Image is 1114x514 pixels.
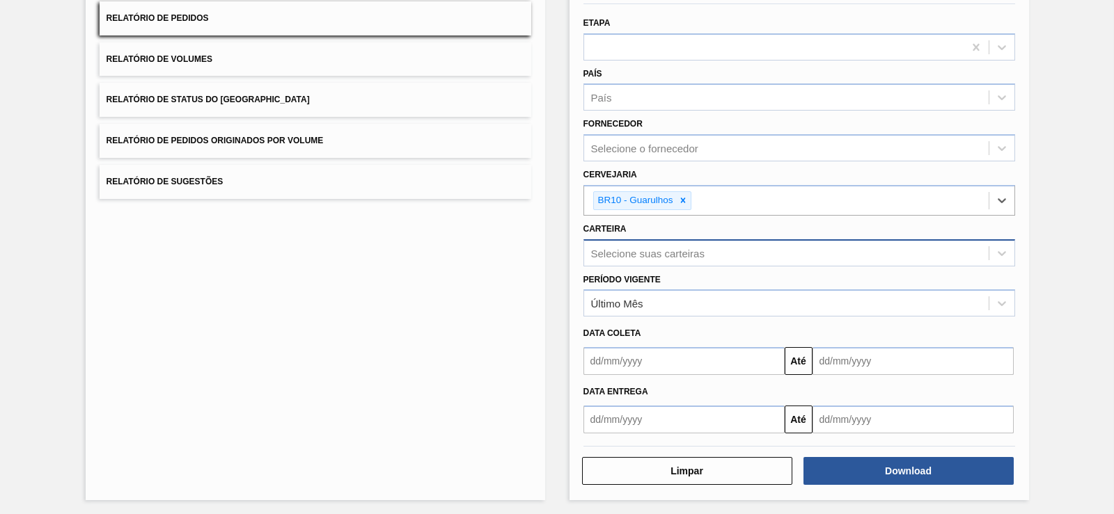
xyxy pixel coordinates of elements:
button: Relatório de Pedidos [100,1,531,35]
label: Cervejaria [583,170,637,179]
span: Data coleta [583,328,641,338]
button: Até [785,405,813,433]
label: Período Vigente [583,275,661,284]
button: Limpar [582,457,792,485]
span: Relatório de Sugestões [107,177,223,186]
label: País [583,69,602,79]
span: Data Entrega [583,387,648,396]
div: Selecione o fornecedor [591,143,698,154]
button: Relatório de Pedidos Originados por Volume [100,124,531,158]
div: BR10 - Guarulhos [594,192,675,209]
div: Selecione suas carteiras [591,247,705,259]
button: Relatório de Status do [GEOGRAPHIC_DATA] [100,83,531,117]
button: Até [785,347,813,375]
button: Relatório de Sugestões [100,165,531,199]
label: Carteira [583,224,627,234]
div: Último Mês [591,298,643,310]
span: Relatório de Status do [GEOGRAPHIC_DATA] [107,95,310,104]
input: dd/mm/yyyy [583,347,785,375]
input: dd/mm/yyyy [813,405,1014,433]
label: Fornecedor [583,119,643,129]
button: Download [803,457,1014,485]
button: Relatório de Volumes [100,42,531,77]
span: Relatório de Pedidos [107,13,209,23]
label: Etapa [583,18,611,28]
input: dd/mm/yyyy [583,405,785,433]
input: dd/mm/yyyy [813,347,1014,375]
div: País [591,92,612,104]
span: Relatório de Volumes [107,54,212,64]
span: Relatório de Pedidos Originados por Volume [107,136,324,145]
